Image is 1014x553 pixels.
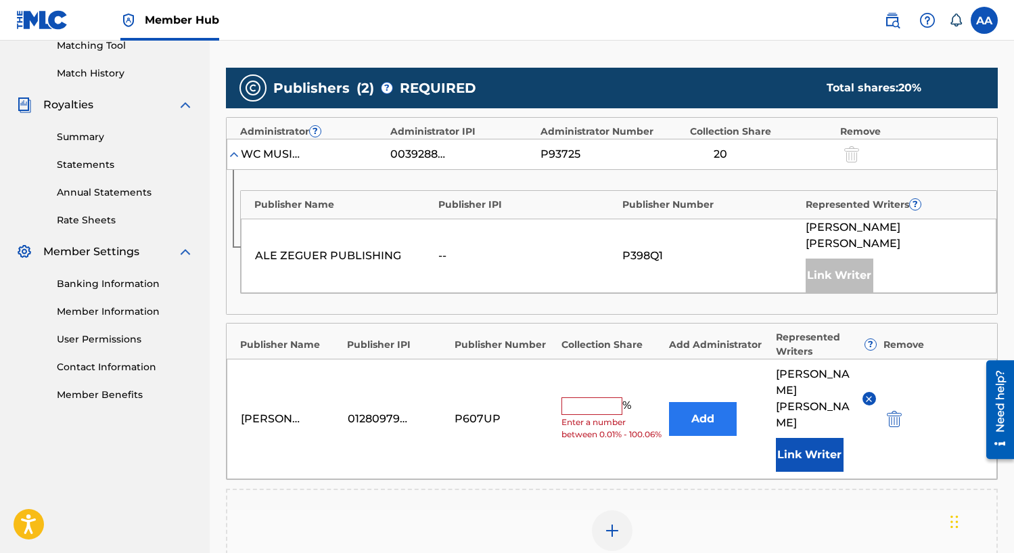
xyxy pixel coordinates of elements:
img: help [919,12,936,28]
div: Publisher IPI [347,338,447,352]
img: expand [177,244,193,260]
div: P398Q1 [622,248,799,264]
div: Collection Share [690,125,833,139]
span: % [622,397,635,415]
span: REQUIRED [400,78,476,98]
div: Help [914,7,941,34]
div: User Menu [971,7,998,34]
span: ( 2 ) [356,78,374,98]
a: Summary [57,130,193,144]
a: Annual Statements [57,185,193,200]
div: Remove [840,125,984,139]
img: 12a2ab48e56ec057fbd8.svg [887,411,902,427]
img: publishers [245,80,261,96]
img: expand [177,97,193,113]
iframe: Resource Center [976,355,1014,464]
div: Represented Writers [806,198,983,212]
div: Publisher Name [240,338,340,352]
img: add [604,523,620,539]
span: Enter a number between 0.01% - 100.06% [561,416,662,441]
div: Administrator IPI [390,125,534,139]
span: Royalties [43,97,93,113]
div: Administrator [240,125,384,139]
div: Collection Share [561,338,662,352]
img: remove-from-list-button [864,394,874,404]
div: Publisher Number [455,338,555,352]
span: [PERSON_NAME] [PERSON_NAME] [776,366,852,431]
a: Rate Sheets [57,213,193,227]
iframe: Chat Widget [946,488,1014,553]
a: Banking Information [57,277,193,291]
div: Represented Writers [776,330,876,359]
div: Administrator Number [540,125,684,139]
div: Arrastrar [950,502,959,542]
span: ? [910,199,921,210]
a: Statements [57,158,193,172]
img: Royalties [16,97,32,113]
div: Add Administrator [669,338,769,352]
span: ? [310,126,321,137]
button: Link Writer [776,438,844,472]
span: Member Hub [145,12,219,28]
span: ? [865,339,876,350]
div: Remove [883,338,984,352]
a: Match History [57,66,193,81]
a: Matching Tool [57,39,193,53]
span: Publishers [273,78,350,98]
a: Contact Information [57,360,193,374]
div: Publisher Name [254,198,432,212]
div: Publisher IPI [438,198,616,212]
a: Member Benefits [57,388,193,402]
img: expand-cell-toggle [227,148,241,161]
img: search [884,12,900,28]
button: Add [669,402,737,436]
span: [PERSON_NAME] [PERSON_NAME] [806,219,982,252]
span: ? [382,83,392,93]
div: Widget de chat [946,488,1014,553]
img: Member Settings [16,244,32,260]
span: 20 % [898,81,921,94]
a: Public Search [879,7,906,34]
span: Member Settings [43,244,139,260]
div: -- [438,248,615,264]
div: ALE ZEGUER PUBLISHING [255,248,432,264]
img: MLC Logo [16,10,68,30]
a: User Permissions [57,332,193,347]
a: Member Information [57,305,193,319]
div: Notifications [949,14,963,27]
img: Top Rightsholder [120,12,137,28]
div: Publisher Number [622,198,800,212]
div: Total shares: [827,80,971,96]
